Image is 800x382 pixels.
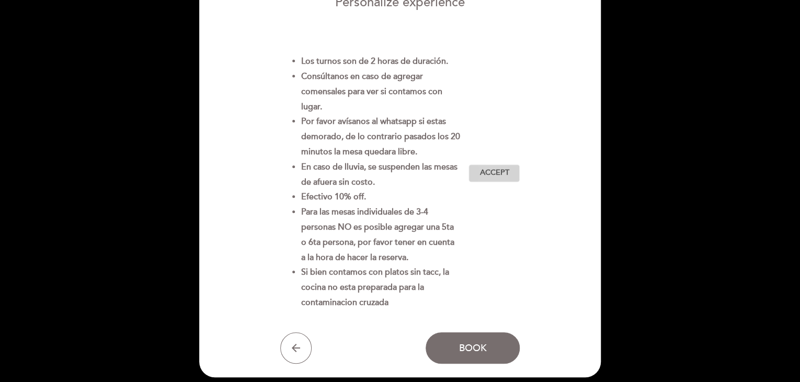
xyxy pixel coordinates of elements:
[479,167,509,178] span: Accept
[301,265,461,310] li: Si bien contamos con platos sin tacc, la cocina no esta preparada para la contaminacion cruzada
[290,342,302,354] i: arrow_back
[426,332,520,364] button: Book
[301,54,461,69] li: Los turnos son de 2 horas de duración.
[280,332,312,364] button: arrow_back
[301,114,461,159] li: Por favor avísanos al whatsapp si estas demorado, de lo contrario pasados los 20 minutos la mesa ...
[301,69,461,114] li: Consúltanos en caso de agregar comensales para ver si contamos con lugar.
[301,205,461,265] li: Para las mesas individuales de 3-4 personas NO es posible agregar una 5ta o 6ta persona, por favo...
[468,164,520,182] button: Accept
[459,342,487,354] span: Book
[301,160,461,190] li: En caso de lluvia, se suspenden las mesas de afuera sin costo.
[301,189,461,205] li: Efectivo 10% off.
